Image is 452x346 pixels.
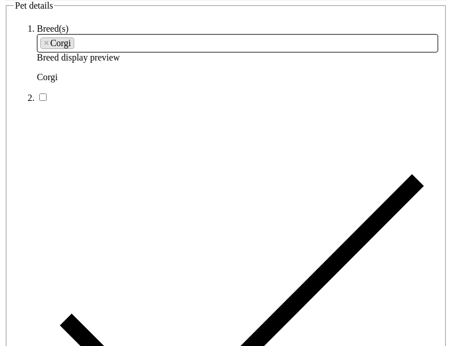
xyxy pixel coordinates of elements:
[15,1,53,10] span: Pet details
[37,72,438,82] p: Corgi
[37,24,438,82] li: Breed display preview
[40,37,74,49] li: Corgi
[37,24,69,33] label: Breed(s)
[44,38,49,48] span: ×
